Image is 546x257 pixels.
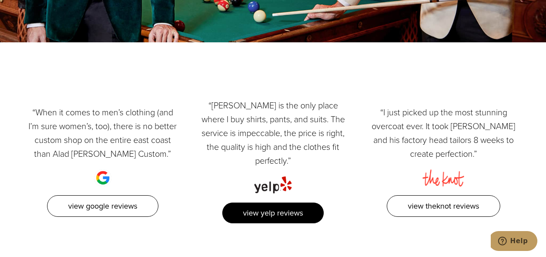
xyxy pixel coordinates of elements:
img: google [94,161,111,187]
img: the knot [423,161,464,187]
p: “[PERSON_NAME] is the only place where I buy shirts, pants, and suits. The service is impeccable,... [198,98,349,168]
p: “I just picked up the most stunning overcoat ever. It took [PERSON_NAME] and his factory head tai... [368,105,519,161]
a: View Google Reviews [47,195,158,217]
img: yelp [254,168,292,194]
a: View TheKnot Reviews [387,195,500,217]
a: View Yelp Reviews [222,202,324,224]
iframe: Opens a widget where you can chat to one of our agents [491,231,537,253]
p: “When it comes to men’s clothing (and I’m sure women’s, too), there is no better custom shop on t... [27,105,178,161]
